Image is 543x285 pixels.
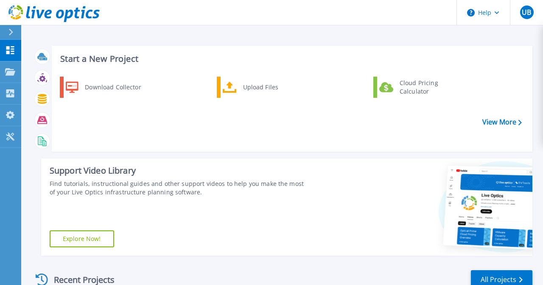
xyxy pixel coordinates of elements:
[522,9,531,16] span: UB
[50,230,114,247] a: Explore Now!
[50,180,305,196] div: Find tutorials, instructional guides and other support videos to help you make the most of your L...
[50,165,305,176] div: Support Video Library
[60,77,147,98] a: Download Collector
[81,79,145,96] div: Download Collector
[395,79,458,96] div: Cloud Pricing Calculator
[217,77,304,98] a: Upload Files
[482,118,522,126] a: View More
[60,54,521,64] h3: Start a New Project
[239,79,302,96] div: Upload Files
[373,77,460,98] a: Cloud Pricing Calculator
